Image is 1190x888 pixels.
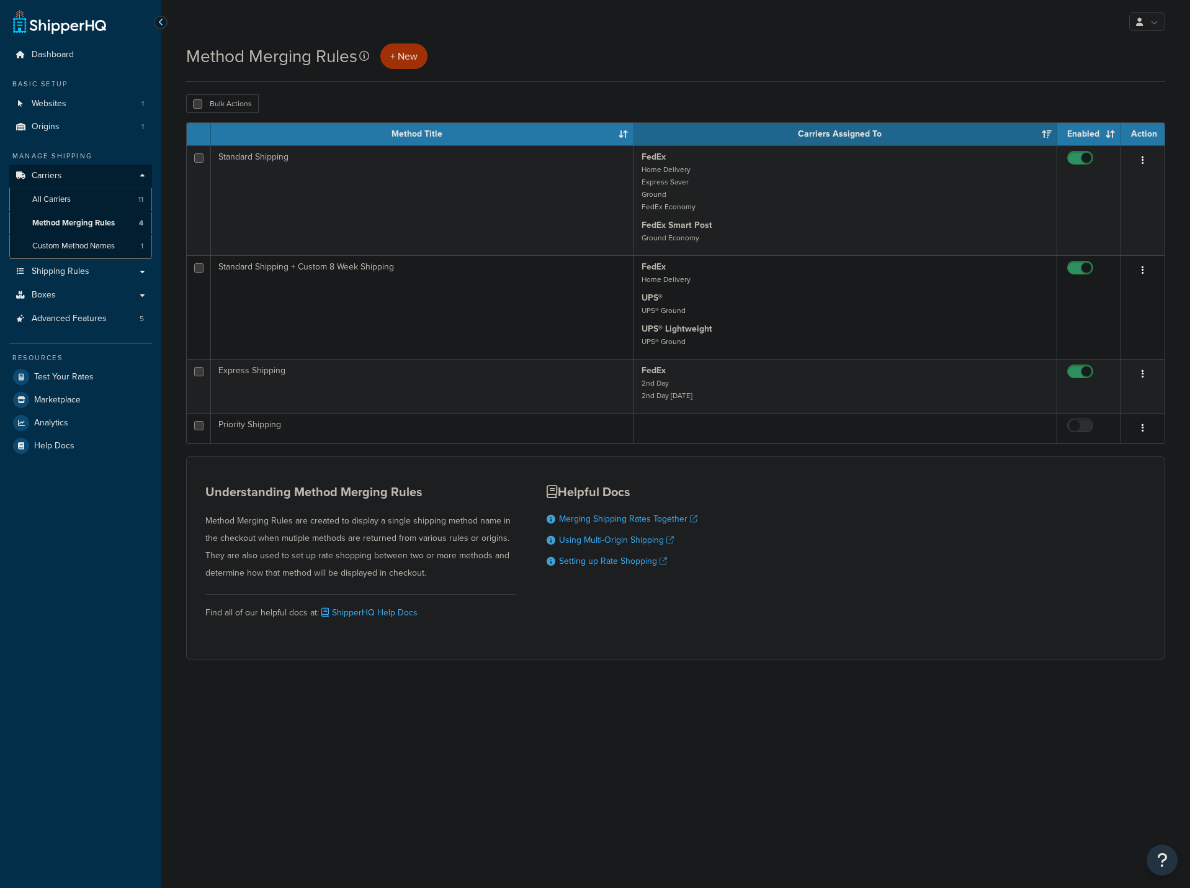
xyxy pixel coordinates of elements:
[9,165,152,188] a: Carriers
[211,145,634,255] td: Standard Shipping
[9,188,152,211] a: All Carriers 11
[32,241,115,251] span: Custom Method Names
[642,305,686,316] small: UPS® Ground
[9,307,152,330] a: Advanced Features 5
[141,99,144,109] span: 1
[9,212,152,235] li: Method Merging Rules
[1057,123,1121,145] th: Enabled: activate to sort column ascending
[34,418,68,428] span: Analytics
[9,188,152,211] li: All Carriers
[34,372,94,383] span: Test Your Rates
[9,366,152,388] a: Test Your Rates
[211,255,634,359] td: Standard Shipping + Custom 8 Week Shipping
[32,50,74,60] span: Dashboard
[9,284,152,307] a: Boxes
[9,93,152,116] li: Websites
[559,512,697,525] a: Merging Shipping Rates Together
[642,150,666,163] strong: FedEx
[32,218,115,229] span: Method Merging Rules
[141,241,143,251] span: 1
[9,260,152,283] a: Shipping Rules
[9,435,152,457] a: Help Docs
[642,219,712,232] strong: FedEx Smart Post
[642,291,663,304] strong: UPS®
[211,413,634,443] td: Priority Shipping
[9,43,152,66] a: Dashboard
[32,99,66,109] span: Websites
[9,235,152,258] a: Custom Method Names 1
[32,122,60,132] span: Origins
[9,116,152,138] a: Origins 1
[211,123,634,145] th: Method Title: activate to sort column ascending
[34,395,81,405] span: Marketplace
[9,116,152,138] li: Origins
[642,164,696,212] small: Home Delivery Express Saver Ground FedEx Economy
[186,94,259,113] button: Bulk Actions
[642,378,692,401] small: 2nd Day 2nd Day [DATE]
[205,485,516,582] div: Method Merging Rules are created to display a single shipping method name in the checkout when mu...
[9,307,152,330] li: Advanced Features
[547,485,697,499] h3: Helpful Docs
[9,212,152,235] a: Method Merging Rules 4
[9,79,152,89] div: Basic Setup
[642,322,712,335] strong: UPS® Lightweight
[380,43,427,69] a: + New
[141,122,144,132] span: 1
[32,314,107,324] span: Advanced Features
[9,235,152,258] li: Custom Method Names
[205,594,516,622] div: Find all of our helpful docs at:
[32,266,89,277] span: Shipping Rules
[138,194,143,205] span: 11
[34,441,74,451] span: Help Docs
[9,353,152,363] div: Resources
[32,171,62,181] span: Carriers
[642,232,699,243] small: Ground Economy
[1121,123,1165,145] th: Action
[9,151,152,161] div: Manage Shipping
[211,359,634,413] td: Express Shipping
[9,412,152,434] a: Analytics
[139,218,143,229] span: 4
[186,44,357,68] h1: Method Merging Rules
[390,49,418,63] span: + New
[642,274,691,285] small: Home Delivery
[140,314,144,324] span: 5
[559,555,667,568] a: Setting up Rate Shopping
[634,123,1057,145] th: Carriers Assigned To: activate to sort column ascending
[32,290,56,301] span: Boxes
[9,165,152,259] li: Carriers
[642,364,666,377] strong: FedEx
[9,93,152,116] a: Websites 1
[9,389,152,411] a: Marketplace
[559,533,674,546] a: Using Multi-Origin Shipping
[1147,845,1178,876] button: Open Resource Center
[13,9,106,34] a: ShipperHQ Home
[32,194,71,205] span: All Carriers
[642,336,686,347] small: UPS® Ground
[642,260,666,273] strong: FedEx
[319,606,418,619] a: ShipperHQ Help Docs
[205,485,516,499] h3: Understanding Method Merging Rules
